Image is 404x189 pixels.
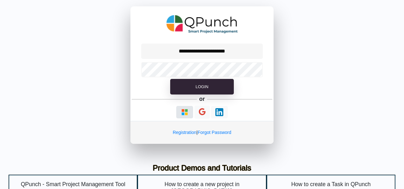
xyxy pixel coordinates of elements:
a: Registration [173,130,197,135]
span: Login [196,84,208,89]
button: Continue With Google [194,106,210,119]
h5: or [198,94,206,103]
button: Continue With LinkedIn [211,106,228,118]
img: QPunch [166,13,238,36]
button: Login [170,79,234,95]
img: Loading... [215,108,223,116]
h3: Product Demos and Tutorials [13,164,391,173]
h5: QPunch - Smart Project Management Tool [15,181,131,188]
h5: How to create a Task in QPunch [273,181,389,188]
button: Continue With Microsoft Azure [176,106,193,118]
div: | [130,121,274,144]
a: Forgot Password [198,130,231,135]
img: Loading... [181,108,189,116]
